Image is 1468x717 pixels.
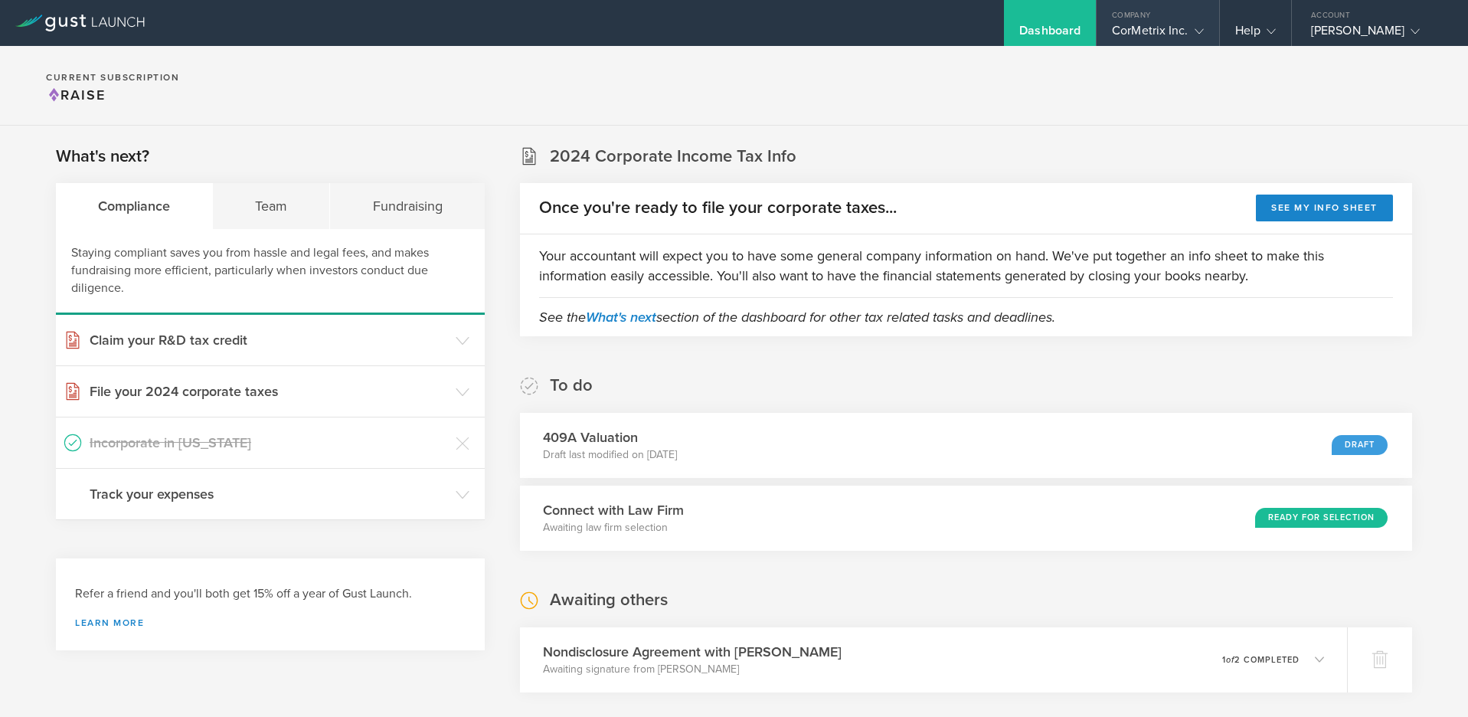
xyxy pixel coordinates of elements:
[1112,23,1203,46] div: CorMetrix Inc.
[520,486,1412,551] div: Connect with Law FirmAwaiting law firm selectionReady for Selection
[1255,508,1388,528] div: Ready for Selection
[586,309,656,326] a: What's next
[539,197,897,219] h2: Once you're ready to file your corporate taxes...
[543,520,684,535] p: Awaiting law firm selection
[90,381,448,401] h3: File your 2024 corporate taxes
[1256,195,1393,221] button: See my info sheet
[75,618,466,627] a: Learn more
[75,585,466,603] h3: Refer a friend and you'll both get 15% off a year of Gust Launch.
[330,183,484,229] div: Fundraising
[550,589,668,611] h2: Awaiting others
[90,433,448,453] h3: Incorporate in [US_STATE]
[1222,656,1300,664] p: 1 2 completed
[46,73,179,82] h2: Current Subscription
[46,87,106,103] span: Raise
[213,183,330,229] div: Team
[520,413,1412,478] div: 409A ValuationDraft last modified on [DATE]Draft
[543,447,677,463] p: Draft last modified on [DATE]
[1019,23,1081,46] div: Dashboard
[1332,435,1388,455] div: Draft
[90,330,448,350] h3: Claim your R&D tax credit
[550,375,593,397] h2: To do
[56,229,485,315] div: Staying compliant saves you from hassle and legal fees, and makes fundraising more efficient, par...
[1391,643,1468,717] iframe: Chat Widget
[543,662,842,677] p: Awaiting signature from [PERSON_NAME]
[56,183,213,229] div: Compliance
[543,500,684,520] h3: Connect with Law Firm
[56,146,149,168] h2: What's next?
[543,427,677,447] h3: 409A Valuation
[1311,23,1441,46] div: [PERSON_NAME]
[539,309,1055,326] em: See the section of the dashboard for other tax related tasks and deadlines.
[543,642,842,662] h3: Nondisclosure Agreement with [PERSON_NAME]
[550,146,796,168] h2: 2024 Corporate Income Tax Info
[1226,655,1234,665] em: of
[1235,23,1276,46] div: Help
[539,246,1393,286] p: Your accountant will expect you to have some general company information on hand. We've put toget...
[90,484,448,504] h3: Track your expenses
